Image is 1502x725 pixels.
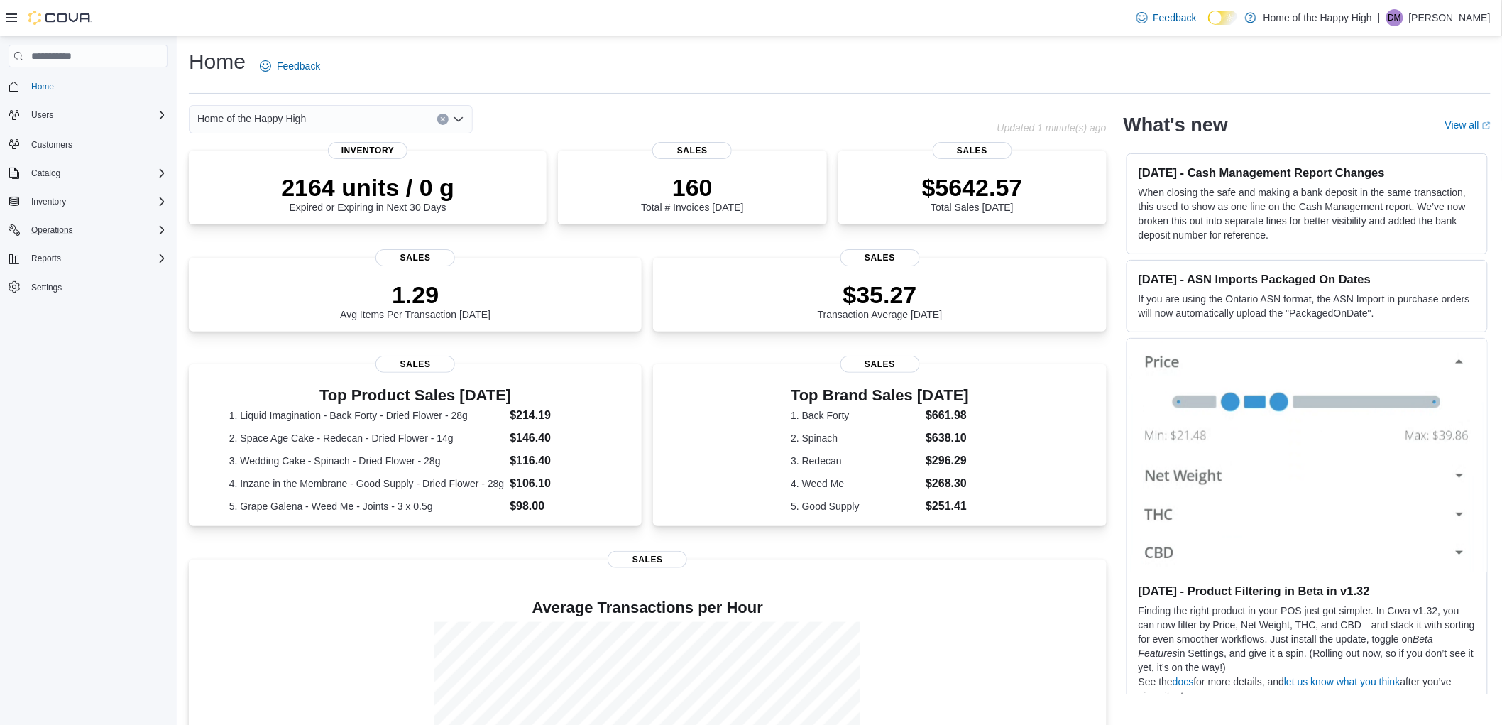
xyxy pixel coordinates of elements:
dt: 1. Liquid Imagination - Back Forty - Dried Flower - 28g [229,408,505,423]
span: Operations [26,222,168,239]
span: Operations [31,224,73,236]
span: Sales [933,142,1012,159]
input: Dark Mode [1208,11,1238,26]
p: 1.29 [340,280,490,309]
span: Reports [26,250,168,267]
dd: $251.41 [926,498,969,515]
dd: $116.40 [510,452,601,469]
div: Expired or Expiring in Next 30 Days [281,173,454,213]
span: Settings [31,282,62,293]
dt: 5. Good Supply [791,499,920,513]
span: Home [26,77,168,95]
span: Home [31,81,54,92]
dd: $638.10 [926,430,969,447]
div: Davide Medina [1386,9,1403,26]
h3: Top Brand Sales [DATE] [791,387,969,404]
p: If you are using the Ontario ASN format, the ASN Import in purchase orders will now automatically... [1139,292,1476,320]
dd: $268.30 [926,475,969,492]
span: Customers [31,139,72,151]
nav: Complex example [9,70,168,334]
p: 160 [641,173,743,202]
p: Finding the right product in your POS just got simpler. In Cova v1.32, you can now filter by Pric... [1139,604,1476,675]
div: Transaction Average [DATE] [818,280,943,320]
a: Feedback [254,52,326,80]
button: Operations [26,222,79,239]
h3: [DATE] - Product Filtering in Beta in v1.32 [1139,584,1476,598]
h2: What's new [1124,114,1228,136]
h3: Top Product Sales [DATE] [229,387,602,404]
a: View allExternal link [1445,119,1491,131]
dd: $106.10 [510,475,601,492]
h3: [DATE] - Cash Management Report Changes [1139,165,1476,180]
button: Reports [3,249,173,268]
span: Dark Mode [1208,25,1209,26]
h1: Home [189,48,246,76]
span: Home of the Happy High [197,110,306,127]
span: Catalog [31,168,60,179]
div: Avg Items Per Transaction [DATE] [340,280,490,320]
a: Home [26,78,60,95]
span: Sales [840,249,920,266]
button: Clear input [437,114,449,125]
button: Reports [26,250,67,267]
button: Settings [3,277,173,298]
span: Reports [31,253,61,264]
button: Inventory [3,192,173,212]
dt: 3. Redecan [791,454,920,468]
p: 2164 units / 0 g [281,173,454,202]
p: Updated 1 minute(s) ago [997,122,1107,133]
button: Users [3,105,173,125]
div: Total # Invoices [DATE] [641,173,743,213]
span: Customers [26,135,168,153]
h4: Average Transactions per Hour [200,599,1095,616]
button: Home [3,76,173,97]
dt: 2. Space Age Cake - Redecan - Dried Flower - 14g [229,431,505,445]
span: Feedback [277,59,320,73]
button: Catalog [3,163,173,183]
button: Open list of options [453,114,464,125]
dd: $146.40 [510,430,601,447]
dd: $98.00 [510,498,601,515]
dt: 2. Spinach [791,431,920,445]
img: Cova [28,11,92,25]
dt: 4. Inzane in the Membrane - Good Supply - Dried Flower - 28g [229,476,505,491]
span: DM [1388,9,1402,26]
dt: 3. Wedding Cake - Spinach - Dried Flower - 28g [229,454,505,468]
dd: $661.98 [926,407,969,424]
div: Total Sales [DATE] [922,173,1023,213]
p: | [1378,9,1381,26]
p: $5642.57 [922,173,1023,202]
button: Customers [3,133,173,154]
span: Inventory [31,196,66,207]
span: Sales [375,356,455,373]
dd: $296.29 [926,452,969,469]
span: Inventory [328,142,407,159]
a: Feedback [1131,4,1202,32]
svg: External link [1482,121,1491,130]
p: When closing the safe and making a bank deposit in the same transaction, this used to show as one... [1139,185,1476,242]
button: Catalog [26,165,66,182]
a: Settings [26,279,67,296]
span: Sales [652,142,732,159]
span: Feedback [1153,11,1197,25]
span: Sales [608,551,687,568]
dd: $214.19 [510,407,601,424]
p: Home of the Happy High [1263,9,1372,26]
p: See the for more details, and after you’ve given it a try. [1139,675,1476,703]
dt: 5. Grape Galena - Weed Me - Joints - 3 x 0.5g [229,499,505,513]
span: Users [26,107,168,124]
a: let us know what you think [1284,676,1400,687]
h3: [DATE] - ASN Imports Packaged On Dates [1139,272,1476,286]
dt: 1. Back Forty [791,408,920,423]
p: $35.27 [818,280,943,309]
button: Inventory [26,193,72,210]
a: Customers [26,136,78,153]
span: Inventory [26,193,168,210]
span: Users [31,109,53,121]
dt: 4. Weed Me [791,476,920,491]
button: Operations [3,220,173,240]
span: Sales [840,356,920,373]
button: Users [26,107,59,124]
span: Sales [375,249,455,266]
span: Catalog [26,165,168,182]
